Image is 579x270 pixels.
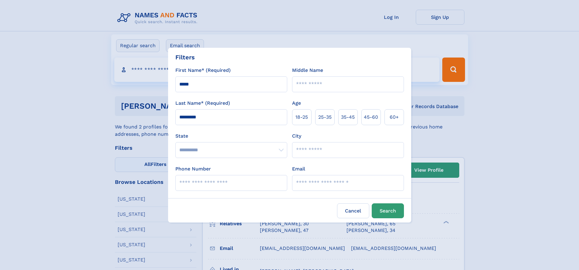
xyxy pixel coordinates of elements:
[341,114,355,121] span: 35‑45
[337,203,369,218] label: Cancel
[318,114,332,121] span: 25‑35
[175,165,211,173] label: Phone Number
[372,203,404,218] button: Search
[295,114,308,121] span: 18‑25
[175,67,231,74] label: First Name* (Required)
[390,114,399,121] span: 60+
[292,132,301,140] label: City
[292,100,301,107] label: Age
[292,165,305,173] label: Email
[175,53,195,62] div: Filters
[364,114,378,121] span: 45‑60
[292,67,323,74] label: Middle Name
[175,100,230,107] label: Last Name* (Required)
[175,132,287,140] label: State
